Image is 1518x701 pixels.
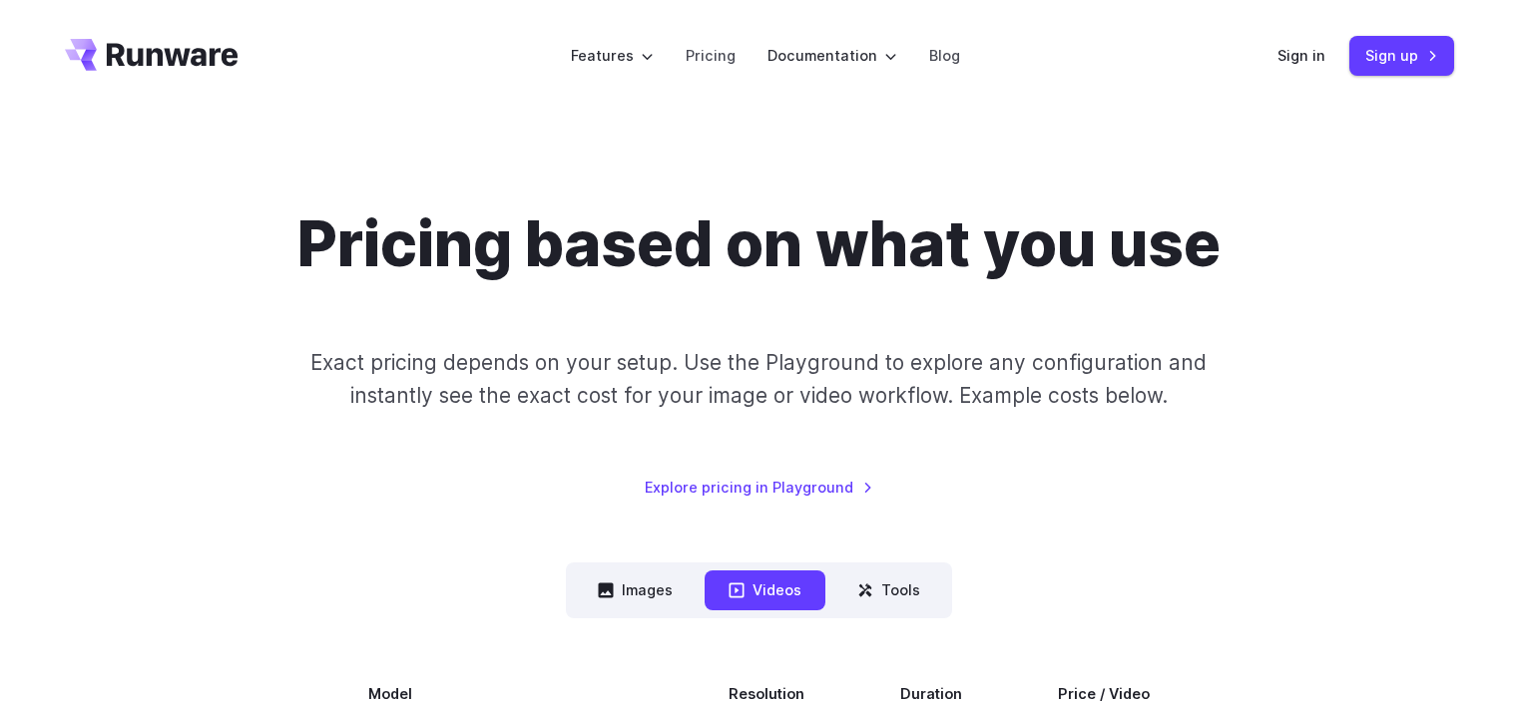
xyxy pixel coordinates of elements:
[1277,44,1325,67] a: Sign in
[686,44,736,67] a: Pricing
[571,44,654,67] label: Features
[65,39,239,71] a: Go to /
[645,476,873,499] a: Explore pricing in Playground
[574,570,697,609] button: Images
[1349,36,1454,75] a: Sign up
[767,44,897,67] label: Documentation
[297,207,1221,282] h1: Pricing based on what you use
[929,44,960,67] a: Blog
[833,570,944,609] button: Tools
[272,346,1245,413] p: Exact pricing depends on your setup. Use the Playground to explore any configuration and instantl...
[705,570,825,609] button: Videos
